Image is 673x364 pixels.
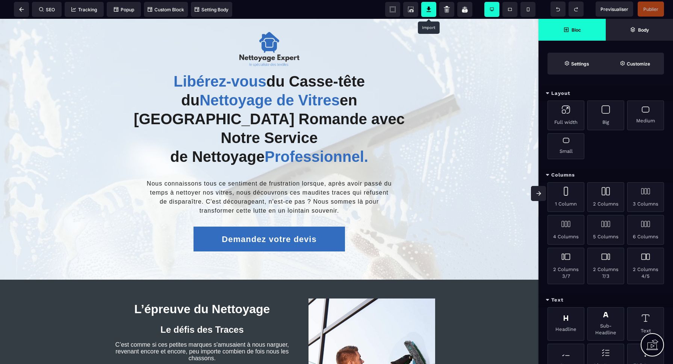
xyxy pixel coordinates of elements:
div: Small [547,133,584,159]
span: Open Blocks [538,19,606,41]
span: Tracking [71,7,97,12]
span: Open Layer Manager [606,19,673,41]
div: Big [587,101,624,130]
h1: du Casse-tête du en [GEOGRAPHIC_DATA] Romande avec Notre Service de Nettoyage [132,49,407,151]
div: 1 Column [547,182,584,212]
div: Full width [547,101,584,130]
strong: Body [638,27,649,33]
div: 2 Columns 7/3 [587,248,624,284]
span: Popup [114,7,134,12]
span: Custom Block [148,7,184,12]
span: Screenshot [403,2,418,17]
span: SEO [39,7,55,12]
span: Setting Body [195,7,228,12]
span: Previsualiser [600,6,628,12]
h1: L’épreuve du Nettoyage [107,280,297,301]
div: Layout [538,87,673,101]
span: Publier [643,6,658,12]
div: Sub-Headline [587,307,624,341]
strong: Bloc [572,27,581,33]
strong: Settings [571,61,589,67]
div: 2 Columns 3/7 [547,248,584,284]
div: 5 Columns [587,215,624,245]
div: Text [538,293,673,307]
img: c7cb31267ae5f38cfc5df898790613de_65d28782baa8d_logo_black_netoyage-expert.png [239,13,299,48]
div: Headline [547,307,584,341]
span: Open Style Manager [606,53,664,75]
div: 2 Columns [587,182,624,212]
span: View components [385,2,400,17]
span: Preview [596,2,633,17]
div: Text [627,307,664,341]
span: Libérez-vous [174,54,266,71]
text: C’est comme si ces petites marques s'amusaient à nous narguer, revenant encore et encore, peu imp... [107,321,297,345]
div: 3 Columns [627,182,664,212]
h2: Le défis des Traces [107,301,297,321]
span: Settings [547,53,606,75]
button: Demandez votre devis [194,208,345,233]
div: Medium [627,101,664,130]
div: 6 Columns [627,215,664,245]
div: 4 Columns [547,215,584,245]
div: 2 Columns 4/5 [627,248,664,284]
strong: Customize [627,61,650,67]
span: Nettoyage de Vitres [200,73,340,90]
div: Columns [538,168,673,182]
span: Professionnel. [265,129,368,146]
text: Nous connaissons tous ce sentiment de frustration lorsque, après avoir passé du temps à nettoyer ... [132,158,407,198]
